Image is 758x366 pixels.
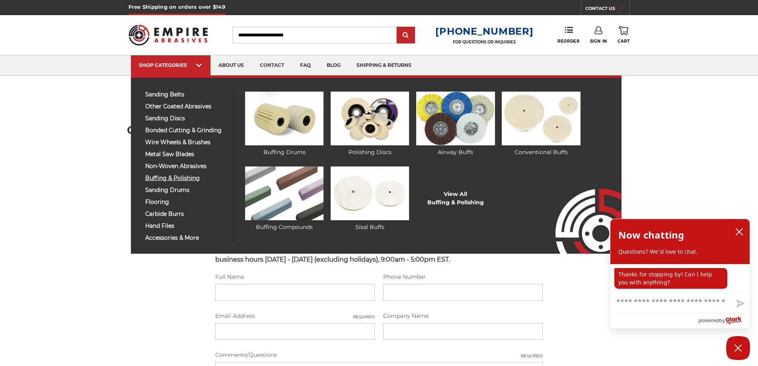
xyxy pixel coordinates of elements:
span: metal saw blades [145,151,228,157]
p: Questions? We'd love to chat. [618,248,742,256]
img: Polishing Discs [331,92,409,145]
small: Required [353,314,375,320]
p: FOR QUESTIONS OR INQUIRIES [435,39,533,45]
a: View AllBuffing & Polishing [427,190,484,207]
span: sanding belts [145,92,228,98]
a: shipping & returns [349,55,419,76]
a: contact [252,55,292,76]
span: Sign In [590,39,607,44]
img: Sisal Buffs [331,166,409,220]
a: Conventional Buffs [502,92,580,157]
h2: Now chatting [618,227,684,243]
label: Full Name [215,273,375,281]
a: Buffing Drums [245,92,323,157]
a: Sisal Buffs [331,166,409,231]
span: non-woven abrasives [145,163,228,169]
div: SHOP CATEGORIES [139,62,203,68]
a: [PHONE_NUMBER] [435,25,533,37]
h1: Contact [127,125,631,135]
img: Buffing Compounds [245,166,323,220]
button: Send message [730,295,750,313]
label: Company Name [383,312,543,320]
label: Phone Number [383,273,543,281]
span: other coated abrasives [145,104,228,110]
img: Empire Abrasives [129,20,208,51]
a: Polishing Discs [331,92,409,157]
input: Submit [398,27,414,43]
button: close chatbox [733,226,746,238]
span: carbide burrs [145,211,228,217]
span: powered [698,315,719,325]
img: Buffing Drums [245,92,323,145]
span: bonded cutting & grinding [145,127,228,133]
span: buffing & polishing [145,175,228,181]
img: Empire Abrasives Logo Image [541,165,622,254]
a: Cart [618,26,629,44]
a: about us [210,55,252,76]
a: Buffing Compounds [245,166,323,231]
label: Comments/Questions [215,351,543,359]
label: Email Address [215,312,375,320]
button: Close Chatbox [726,336,750,360]
a: faq [292,55,319,76]
span: Reorder [557,39,579,44]
span: sanding discs [145,115,228,121]
span: flooring [145,199,228,205]
span: Cart [618,39,629,44]
span: hand files [145,223,228,229]
span: by [719,315,725,325]
small: Required [521,353,543,359]
span: wire wheels & brushes [145,139,228,145]
a: Reorder [557,26,579,43]
span: sanding drums [145,187,228,193]
a: Airway Buffs [416,92,495,157]
div: chat [610,264,750,292]
div: olark chatbox [610,219,750,329]
span: accessories & more [145,235,228,241]
a: CONTACT US [585,4,629,15]
a: Powered by Olark [698,313,750,328]
a: blog [319,55,349,76]
img: Conventional Buffs [502,92,580,145]
p: Thanks for stopping by! Can I help you with anything? [614,268,727,289]
img: Airway Buffs [416,92,495,145]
